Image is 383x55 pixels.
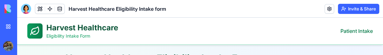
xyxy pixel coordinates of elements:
h1: Harvest Healthcare [29,5,101,15]
a: Patient Intake [323,9,356,17]
h1: Harvest Healthcare Eligibility Intake form [69,5,166,13]
img: logo [4,4,44,13]
p: Eligibility Intake Form [29,15,101,21]
button: Invite & Share [338,4,379,14]
img: ACg8ocLckqTCADZMVyP0izQdSwexkWcE6v8a1AEXwgvbafi3xFy3vSx8=s96-c [3,41,13,51]
h1: Harvest Healthcare Eligibility Intake Form [48,35,318,46]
